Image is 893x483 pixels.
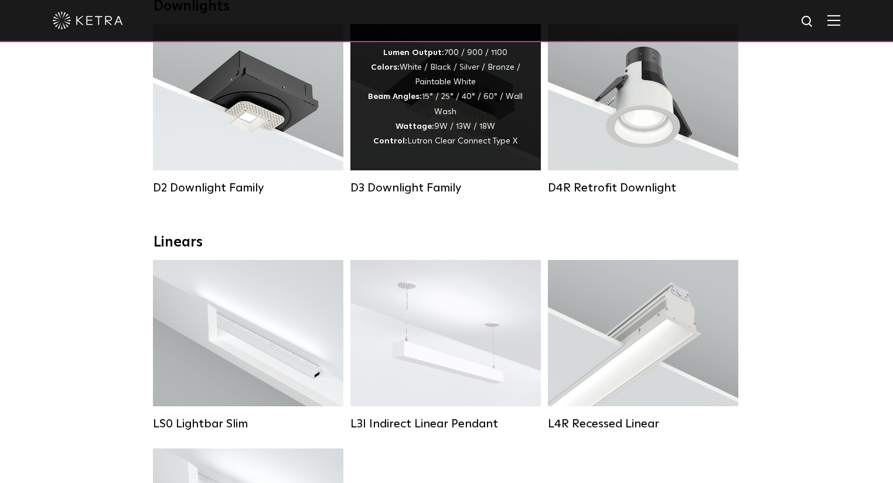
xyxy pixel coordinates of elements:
img: Hamburger%20Nav.svg [827,15,840,26]
a: D3 Downlight Family Lumen Output:700 / 900 / 1100Colors:White / Black / Silver / Bronze / Paintab... [350,24,541,195]
strong: Colors: [371,63,400,71]
div: D4R Retrofit Downlight [548,181,738,195]
strong: Beam Angles: [368,93,422,101]
div: D3 Downlight Family [350,181,541,195]
a: LS0 Lightbar Slim Lumen Output:200 / 350Colors:White / BlackControl:X96 Controller [153,260,343,431]
a: D4R Retrofit Downlight Lumen Output:800Colors:White / BlackBeam Angles:15° / 25° / 40° / 60°Watta... [548,24,738,195]
div: L3I Indirect Linear Pendant [350,417,541,431]
a: L3I Indirect Linear Pendant Lumen Output:400 / 600 / 800 / 1000Housing Colors:White / BlackContro... [350,260,541,431]
a: D2 Downlight Family Lumen Output:1200Colors:White / Black / Gloss Black / Silver / Bronze / Silve... [153,24,343,195]
a: L4R Recessed Linear Lumen Output:400 / 600 / 800 / 1000Colors:White / BlackControl:Lutron Clear C... [548,260,738,431]
strong: Wattage: [396,122,434,131]
strong: Control: [373,137,407,145]
strong: Lumen Output: [383,49,444,57]
div: L4R Recessed Linear [548,417,738,431]
div: D2 Downlight Family [153,181,343,195]
div: Linears [154,234,739,251]
span: Lutron Clear Connect Type X [407,137,517,145]
img: search icon [800,15,815,29]
div: 700 / 900 / 1100 White / Black / Silver / Bronze / Paintable White 15° / 25° / 40° / 60° / Wall W... [368,46,523,149]
div: LS0 Lightbar Slim [153,417,343,431]
img: ketra-logo-2019-white [53,12,123,29]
